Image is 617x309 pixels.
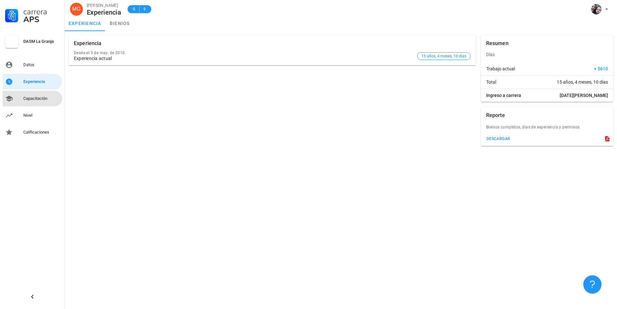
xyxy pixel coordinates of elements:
[72,3,81,16] span: MG
[3,74,62,89] a: Experiencia
[560,92,608,99] span: [DATE][PERSON_NAME]
[131,6,137,12] span: B
[87,9,121,16] div: Experiencia
[486,92,521,99] span: Ingreso a carrera
[3,57,62,73] a: Datos
[65,16,105,31] a: experiencia
[481,124,613,134] div: Bienios cumplidos, dias de experiencia y permisos.
[142,6,147,12] span: 9
[486,137,510,141] div: descargar
[23,16,60,23] div: APS
[481,47,613,62] div: Días
[557,79,608,85] span: 15 años, 4 meses, 10 días
[486,65,515,72] span: Trabajo actual
[594,65,608,72] span: + 5610
[486,79,496,85] span: Total
[70,3,83,16] div: avatar
[3,108,62,123] a: Nivel
[74,56,415,61] div: Experiencia actual
[3,91,62,106] a: Capacitación
[74,51,415,55] div: Desde el 3 de may. de 2010
[87,2,121,9] div: [PERSON_NAME]
[23,96,60,101] div: Capacitación
[23,39,60,44] div: DASM La Granja
[23,130,60,135] div: Calificaciones
[23,62,60,67] div: Datos
[23,113,60,118] div: Nivel
[23,8,60,16] div: Carrera
[23,79,60,84] div: Experiencia
[3,125,62,140] a: Calificaciones
[486,35,508,52] div: Resumen
[105,16,134,31] a: bienios
[486,107,505,124] div: Reporte
[421,53,466,60] span: 15 años, 4 meses, 10 días
[484,134,513,143] button: descargar
[74,35,102,52] div: Experiencia
[591,4,601,14] div: avatar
